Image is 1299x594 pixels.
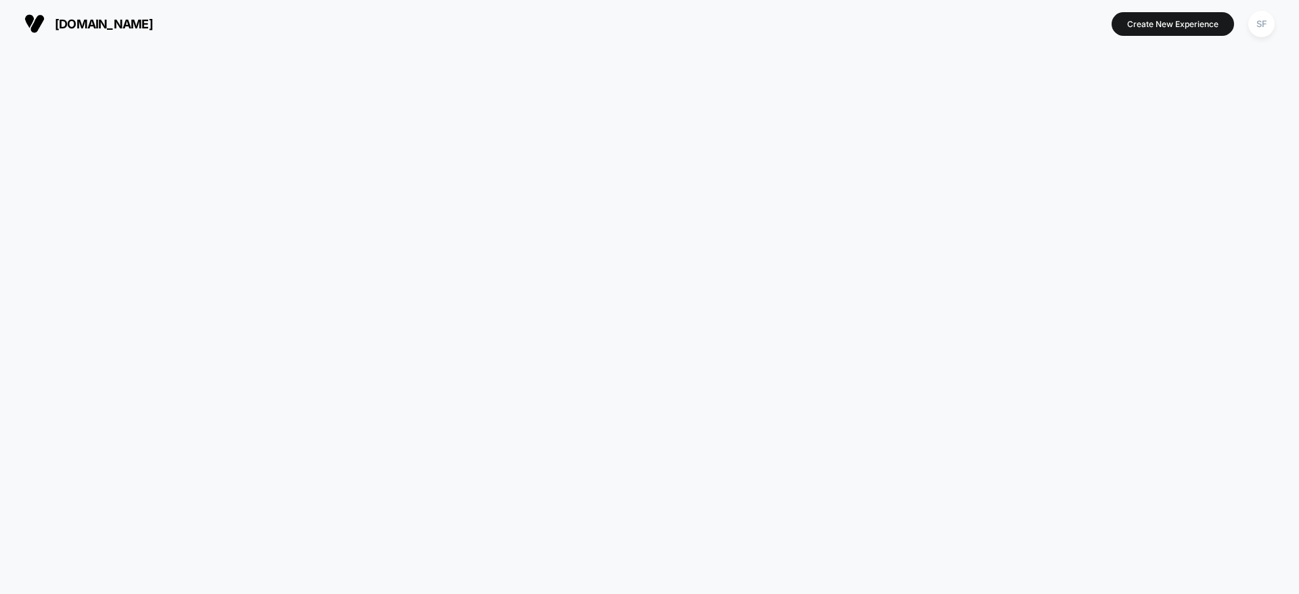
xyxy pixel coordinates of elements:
div: SF [1248,11,1275,37]
button: [DOMAIN_NAME] [20,13,157,35]
button: SF [1244,10,1279,38]
span: [DOMAIN_NAME] [55,17,153,31]
img: Visually logo [24,14,45,34]
button: Create New Experience [1112,12,1234,36]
